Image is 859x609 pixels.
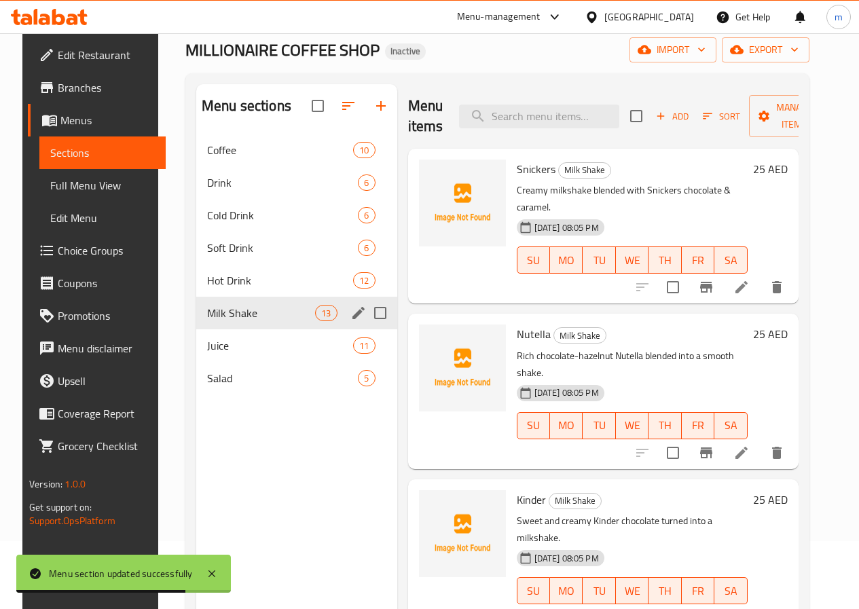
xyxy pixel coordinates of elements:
span: Coverage Report [58,405,155,422]
span: 12 [354,274,374,287]
button: Branch-specific-item [690,271,723,303]
span: Milk Shake [554,328,606,344]
button: FR [682,577,714,604]
span: WE [621,251,643,270]
h6: 25 AED [753,490,788,509]
button: SU [517,577,550,604]
h6: 25 AED [753,160,788,179]
span: SA [720,581,742,601]
button: import [629,37,716,62]
span: [DATE] 08:05 PM [529,552,604,565]
span: MO [555,581,577,601]
span: Hot Drink [207,272,353,289]
button: SU [517,412,550,439]
img: Kinder [419,490,506,577]
button: delete [761,437,793,469]
div: Menu-management [457,9,541,25]
span: Version: [29,475,62,493]
button: MO [550,412,583,439]
button: TU [583,246,615,274]
span: 13 [316,307,336,320]
span: Manage items [760,99,829,133]
a: Branches [28,71,166,104]
span: MILLIONAIRE COFFEE SHOP [185,35,380,65]
span: export [733,41,799,58]
span: 5 [359,372,374,385]
button: MO [550,246,583,274]
button: SA [714,412,747,439]
span: Promotions [58,308,155,324]
div: Inactive [385,43,426,60]
span: [DATE] 08:05 PM [529,221,604,234]
a: Coupons [28,267,166,299]
span: Coffee [207,142,353,158]
span: WE [621,581,643,601]
button: SA [714,246,747,274]
span: Select all sections [304,92,332,120]
span: Select to update [659,439,687,467]
div: Milk Shake [558,162,611,179]
button: Manage items [749,95,840,137]
span: Coupons [58,275,155,291]
div: Milk Shake13edit [196,297,397,329]
h2: Menu items [408,96,443,136]
span: TH [654,251,676,270]
div: Milk Shake [553,327,606,344]
a: Sections [39,136,166,169]
span: Grocery Checklist [58,438,155,454]
span: 1.0.0 [65,475,86,493]
button: export [722,37,809,62]
div: items [358,240,375,256]
a: Edit menu item [733,445,750,461]
span: FR [687,416,709,435]
button: FR [682,412,714,439]
span: Soft Drink [207,240,359,256]
div: Hot Drink12 [196,264,397,297]
span: Edit Restaurant [58,47,155,63]
button: TH [648,412,681,439]
img: Snickers [419,160,506,246]
div: items [315,305,337,321]
div: Juice11 [196,329,397,362]
button: edit [348,303,369,323]
span: Edit Menu [50,210,155,226]
span: Milk Shake [549,493,601,509]
a: Support.OpsPlatform [29,512,115,530]
h6: 25 AED [753,325,788,344]
a: Upsell [28,365,166,397]
a: Menu disclaimer [28,332,166,365]
div: Salad [207,370,359,386]
button: Sort [699,106,744,127]
span: SU [523,581,545,601]
span: FR [687,251,709,270]
span: Sections [50,145,155,161]
span: SA [720,251,742,270]
p: Creamy milkshake blended with Snickers chocolate & caramel. [517,182,748,216]
a: Edit Restaurant [28,39,166,71]
button: FR [682,246,714,274]
a: Edit menu item [733,279,750,295]
a: Full Menu View [39,169,166,202]
span: TU [588,416,610,435]
button: TH [648,577,681,604]
button: WE [616,577,648,604]
span: Milk Shake [559,162,610,178]
nav: Menu sections [196,128,397,400]
span: Full Menu View [50,177,155,193]
button: SU [517,246,550,274]
span: SU [523,416,545,435]
div: Cold Drink6 [196,199,397,232]
button: MO [550,577,583,604]
p: Rich chocolate-hazelnut Nutella blended into a smooth shake. [517,348,748,382]
span: TU [588,251,610,270]
span: 6 [359,209,374,222]
a: Edit Menu [39,202,166,234]
input: search [459,105,619,128]
div: Milk Shake [549,493,602,509]
p: Sweet and creamy Kinder chocolate turned into a milkshake. [517,513,748,547]
span: SA [720,416,742,435]
span: MO [555,251,577,270]
button: delete [761,271,793,303]
span: Kinder [517,490,546,510]
span: Menu disclaimer [58,340,155,356]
